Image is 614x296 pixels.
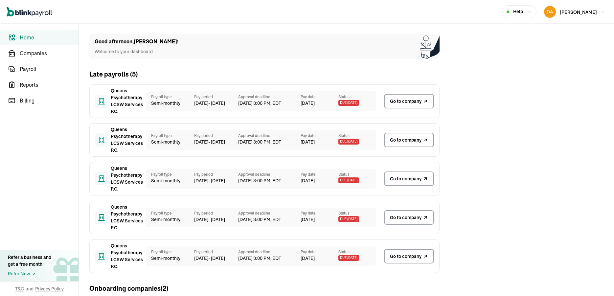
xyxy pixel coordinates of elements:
h2: Onboarding companies (2) [89,284,168,293]
span: Pay date [301,249,338,255]
span: Pay period [194,94,238,100]
span: Queens Psychotherapy LCSW Services P.C. [111,242,144,270]
span: Approval deadline [238,171,301,177]
span: Semi-monthly [151,139,189,146]
span: Go to company [390,253,421,260]
span: [DATE] [301,100,315,107]
button: [PERSON_NAME] [541,5,607,19]
span: Pay date [301,210,338,216]
span: Due [DATE] [338,139,359,145]
span: Status [338,133,376,139]
span: Semi-monthly [151,255,189,262]
span: Payroll type [151,249,189,255]
span: [DATE] [301,255,315,262]
p: Welcome to your dashboard [95,48,179,55]
span: [DATE] - [DATE] [194,255,238,262]
a: Go to company [384,249,434,263]
span: [DATE] - [DATE] [194,216,238,223]
span: Go to company [390,98,421,105]
span: Due [DATE] [338,216,359,222]
span: [DATE] 3:00 PM, EDT [238,100,301,107]
span: Payroll type [151,171,189,177]
span: Queens Psychotherapy LCSW Services P.C. [111,87,144,115]
a: Go to company [384,210,434,225]
span: Pay date [301,133,338,139]
span: Privacy Policy [35,285,64,292]
span: [DATE] 3:00 PM, EDT [238,177,301,184]
span: Go to company [390,137,421,144]
span: Pay period [194,133,238,139]
h2: Late payrolls ( 5 ) [89,69,138,79]
span: Due [DATE] [338,177,359,183]
iframe: Chat Widget [505,225,614,296]
nav: Global [7,2,52,21]
span: Go to company [390,214,421,221]
span: Due [DATE] [338,100,359,106]
span: Pay date [301,94,338,100]
span: Pay date [301,171,338,177]
span: Pay period [194,171,238,177]
span: Due [DATE] [338,255,359,261]
span: Queens Psychotherapy LCSW Services P.C. [111,165,144,193]
span: Pay period [194,210,238,216]
span: [DATE] [301,216,315,223]
span: Payroll [20,65,79,73]
span: Status [338,171,376,177]
span: Pay period [194,249,238,255]
a: Go to company [384,94,434,108]
span: Reports [20,81,79,89]
span: [DATE] - [DATE] [194,139,238,146]
span: T&C [15,285,24,292]
span: Status [338,210,376,216]
span: Status [338,94,376,100]
span: [DATE] 3:00 PM, EDT [238,255,301,262]
span: Approval deadline [238,133,301,139]
span: [DATE] 3:00 PM, EDT [238,139,301,146]
h1: Good afternoon , [PERSON_NAME] ! [95,38,179,46]
span: Companies [20,49,79,57]
span: Help [513,8,523,15]
span: Approval deadline [238,249,301,255]
span: Go to company [390,175,421,182]
span: [DATE] 3:00 PM, EDT [238,216,301,223]
span: Approval deadline [238,94,301,100]
span: Payroll type [151,210,189,216]
span: Semi-monthly [151,216,189,223]
span: Payroll type [151,133,189,139]
span: Queens Psychotherapy LCSW Services P.C. [111,204,144,231]
button: Help [502,5,536,18]
a: Go to company [384,133,434,147]
span: [DATE] [301,139,315,146]
span: [DATE] [301,177,315,184]
a: Refer Now [8,270,51,277]
span: [DATE] - [DATE] [194,100,238,107]
span: Semi-monthly [151,177,189,184]
span: [PERSON_NAME] [560,9,597,15]
div: Refer a business and get a free month! [8,254,51,268]
span: Queens Psychotherapy LCSW Services P.C. [111,126,144,154]
span: and [26,285,34,292]
span: Billing [20,97,79,104]
span: Approval deadline [238,210,301,216]
img: Plant illustration [421,34,440,59]
span: [DATE] - [DATE] [194,177,238,184]
span: Status [338,249,376,255]
span: Semi-monthly [151,100,189,107]
span: Payroll type [151,94,189,100]
a: Go to company [384,171,434,186]
span: Home [20,34,79,41]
